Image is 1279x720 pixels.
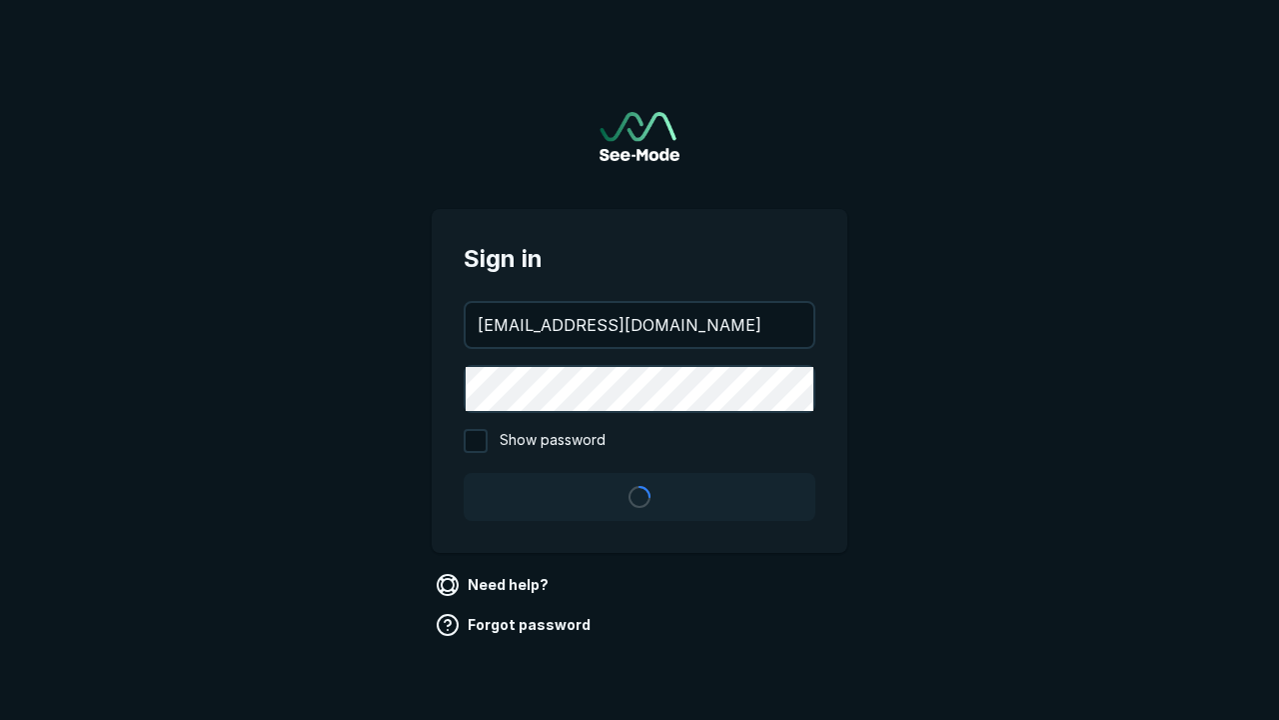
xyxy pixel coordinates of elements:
a: Go to sign in [600,112,679,161]
input: your@email.com [466,303,813,347]
span: Sign in [464,241,815,277]
a: Need help? [432,569,557,601]
span: Show password [500,429,606,453]
a: Forgot password [432,609,599,641]
img: See-Mode Logo [600,112,679,161]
